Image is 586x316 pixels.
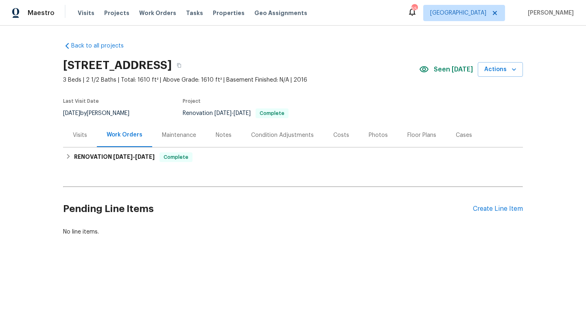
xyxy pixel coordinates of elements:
button: Copy Address [172,58,186,73]
span: Last Visit Date [63,99,99,104]
div: Work Orders [107,131,142,139]
button: Actions [478,62,523,77]
span: Work Orders [139,9,176,17]
span: - [113,154,155,160]
a: Back to all projects [63,42,141,50]
span: [GEOGRAPHIC_DATA] [430,9,486,17]
div: Photos [369,131,388,139]
span: - [214,110,251,116]
div: Costs [333,131,349,139]
h2: Pending Line Items [63,190,473,228]
span: [DATE] [234,110,251,116]
span: Actions [484,65,516,75]
div: 55 [411,5,417,13]
div: No line items. [63,228,523,236]
span: 3 Beds | 2 1/2 Baths | Total: 1610 ft² | Above Grade: 1610 ft² | Basement Finished: N/A | 2016 [63,76,419,84]
h2: [STREET_ADDRESS] [63,61,172,69]
span: Visits [78,9,94,17]
span: Tasks [186,10,203,16]
span: Renovation [183,110,289,116]
div: Maintenance [162,131,196,139]
span: Properties [213,9,245,17]
span: [DATE] [113,154,133,160]
span: Seen [DATE] [434,65,473,74]
span: Complete [160,153,192,161]
div: Floor Plans [407,131,436,139]
div: Cases [456,131,472,139]
div: by [PERSON_NAME] [63,108,139,118]
span: Complete [256,111,288,116]
span: Maestro [28,9,55,17]
span: Projects [104,9,129,17]
span: [DATE] [135,154,155,160]
div: Create Line Item [473,205,523,213]
span: Geo Assignments [254,9,307,17]
span: Project [183,99,201,104]
div: RENOVATION [DATE]-[DATE]Complete [63,147,523,167]
div: Visits [73,131,87,139]
span: [PERSON_NAME] [525,9,574,17]
div: Notes [216,131,232,139]
span: [DATE] [63,110,80,116]
div: Condition Adjustments [251,131,314,139]
span: [DATE] [214,110,232,116]
h6: RENOVATION [74,152,155,162]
